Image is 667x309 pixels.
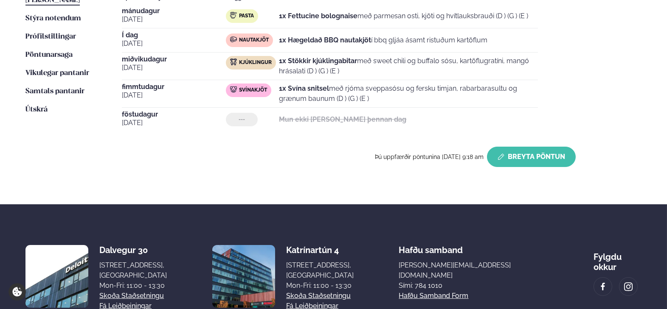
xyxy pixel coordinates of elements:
[399,238,463,255] span: Hafðu samband
[279,84,538,104] p: með rjóma sveppasósu og fersku timjan, rabarbarasultu og grænum baunum (D ) (G ) (E )
[286,260,354,281] div: [STREET_ADDRESS], [GEOGRAPHIC_DATA]
[279,56,538,76] p: með sweet chili og buffalo sósu, kartöflugratíni, mangó hrásalati (D ) (G ) (E )
[25,68,89,78] a: Vikulegar pantanir
[25,50,73,60] a: Pöntunarsaga
[122,56,226,63] span: miðvikudagur
[25,70,89,77] span: Vikulegar pantanir
[25,105,48,115] a: Útskrá
[375,153,484,160] span: Þú uppfærðir pöntunina [DATE] 9:18 am
[399,281,548,291] p: Sími: 784 1010
[212,245,275,308] img: image alt
[279,12,357,20] strong: 1x Fettucine bolognaise
[99,281,167,291] div: Mon-Fri: 11:00 - 13:30
[239,37,269,44] span: Nautakjöt
[286,245,354,255] div: Katrínartún 4
[239,87,267,94] span: Svínakjöt
[122,84,226,90] span: fimmtudagur
[279,36,371,44] strong: 1x Hægeldað BBQ nautakjöt
[594,245,642,272] div: Fylgdu okkur
[122,39,226,49] span: [DATE]
[286,281,354,291] div: Mon-Fri: 11:00 - 13:30
[279,57,357,65] strong: 1x Stökkir kjúklingabitar
[122,32,226,39] span: Í dag
[122,8,226,14] span: mánudagur
[279,11,528,21] p: með parmesan osti, kjöti og hvítlauksbrauði (D ) (G ) (E )
[487,147,576,167] button: Breyta Pöntun
[399,260,548,281] a: [PERSON_NAME][EMAIL_ADDRESS][DOMAIN_NAME]
[230,58,237,65] img: chicken.svg
[239,13,254,19] span: Pasta
[25,106,48,113] span: Útskrá
[122,90,226,100] span: [DATE]
[279,35,487,45] p: í bbq gljáa ásamt ristuðum kartöflum
[230,12,237,19] img: pasta.svg
[279,84,329,92] strong: 1x Svína snitsel
[286,291,351,301] a: Skoða staðsetningu
[25,88,84,95] span: Samtals pantanir
[25,14,81,24] a: Stýra notendum
[399,291,468,301] a: Hafðu samband form
[99,260,167,281] div: [STREET_ADDRESS], [GEOGRAPHIC_DATA]
[25,86,84,97] a: Samtals pantanir
[594,278,612,295] a: image alt
[230,36,237,43] img: beef.svg
[122,63,226,73] span: [DATE]
[619,278,637,295] a: image alt
[99,291,164,301] a: Skoða staðsetningu
[279,115,406,123] strong: Mun ekki [PERSON_NAME] þennan dag
[624,282,633,292] img: image alt
[122,111,226,118] span: föstudagur
[239,59,272,66] span: Kjúklingur
[25,245,88,308] img: image alt
[25,51,73,58] span: Pöntunarsaga
[25,33,76,40] span: Prófílstillingar
[99,245,167,255] div: Dalvegur 30
[239,116,245,123] span: ---
[25,32,76,42] a: Prófílstillingar
[8,283,26,301] a: Cookie settings
[230,86,237,93] img: pork.svg
[598,282,608,292] img: image alt
[122,14,226,25] span: [DATE]
[122,118,226,128] span: [DATE]
[25,15,81,22] span: Stýra notendum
